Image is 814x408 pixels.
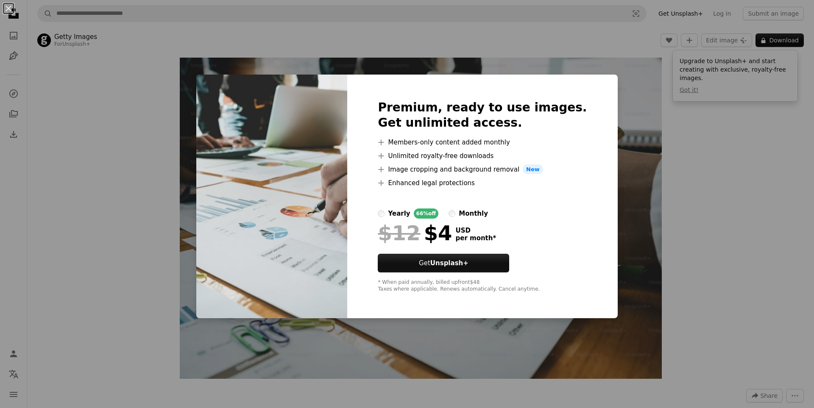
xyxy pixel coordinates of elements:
div: $4 [378,222,452,244]
li: Enhanced legal protections [378,178,587,188]
div: 66% off [414,208,439,219]
li: Unlimited royalty-free downloads [378,151,587,161]
li: Image cropping and background removal [378,164,587,175]
span: per month * [455,234,496,242]
strong: Unsplash+ [430,259,468,267]
span: New [523,164,543,175]
li: Members-only content added monthly [378,137,587,147]
div: yearly [388,208,410,219]
img: premium_photo-1661297460302-d1738199212e [196,75,347,319]
h2: Premium, ready to use images. Get unlimited access. [378,100,587,130]
input: monthly [449,210,455,217]
button: GetUnsplash+ [378,254,509,272]
input: yearly66%off [378,210,385,217]
span: $12 [378,222,420,244]
div: monthly [459,208,488,219]
div: * When paid annually, billed upfront $48 Taxes where applicable. Renews automatically. Cancel any... [378,279,587,293]
span: USD [455,227,496,234]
